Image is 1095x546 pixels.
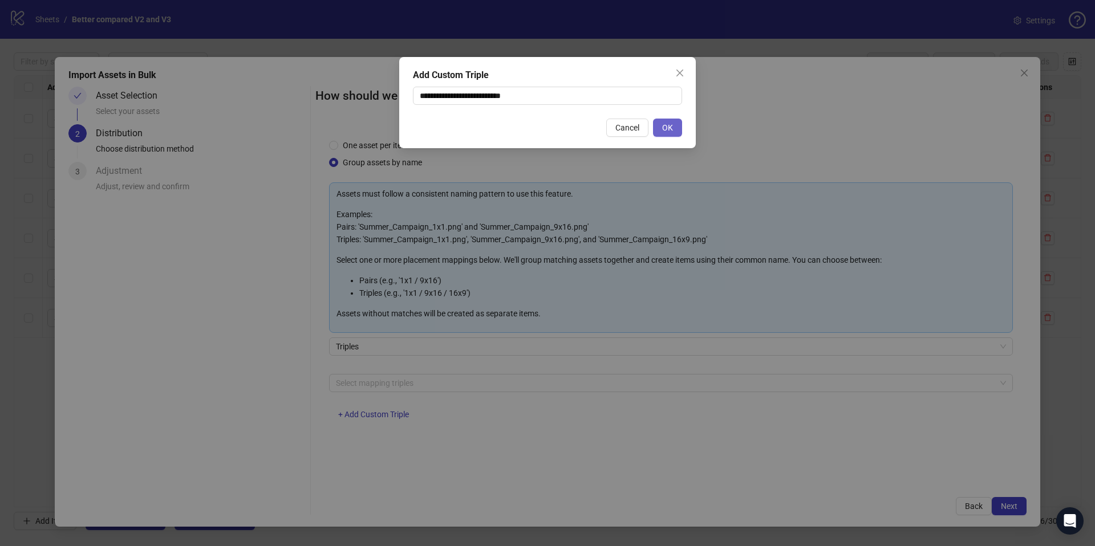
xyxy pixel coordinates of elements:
span: close [675,68,684,78]
div: Open Intercom Messenger [1056,507,1084,535]
button: Close [671,64,689,82]
span: OK [662,123,673,132]
span: Cancel [615,123,639,132]
button: Cancel [606,119,648,137]
div: Add Custom Triple [413,68,682,82]
button: OK [653,119,682,137]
